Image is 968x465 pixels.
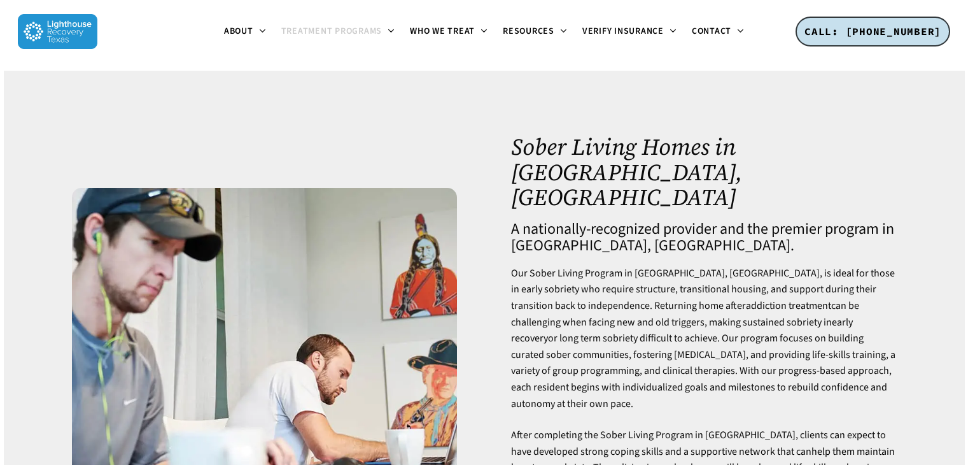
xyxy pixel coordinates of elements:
[511,221,896,254] h4: A nationally-recognized provider and the premier program in [GEOGRAPHIC_DATA], [GEOGRAPHIC_DATA].
[495,27,575,37] a: Resources
[746,299,831,313] a: addiction treatment
[216,27,274,37] a: About
[224,25,253,38] span: About
[511,266,896,427] p: Our Sober Living Program in [GEOGRAPHIC_DATA], [GEOGRAPHIC_DATA], is ideal for those in early sob...
[281,25,382,38] span: Treatment Programs
[18,14,97,49] img: Lighthouse Recovery Texas
[796,17,950,47] a: CALL: [PHONE_NUMBER]
[274,27,403,37] a: Treatment Programs
[684,27,752,37] a: Contact
[804,25,941,38] span: CALL: [PHONE_NUMBER]
[582,25,664,38] span: Verify Insurance
[575,27,684,37] a: Verify Insurance
[503,25,554,38] span: Resources
[692,25,731,38] span: Contact
[410,25,475,38] span: Who We Treat
[402,27,495,37] a: Who We Treat
[511,134,896,210] h1: Sober Living Homes in [GEOGRAPHIC_DATA], [GEOGRAPHIC_DATA]
[511,315,853,346] a: early recovery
